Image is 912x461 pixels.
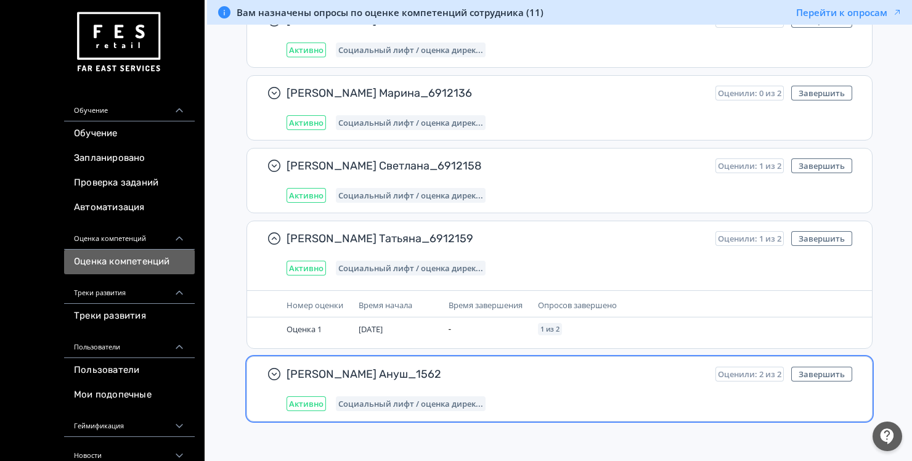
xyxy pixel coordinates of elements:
[538,300,617,311] span: Опросов завершено
[718,88,781,98] span: Оценили: 0 из 2
[237,6,544,18] span: Вам назначены опросы по оценке компетенций сотрудника (11)
[64,171,195,195] a: Проверка заданий
[64,407,195,437] div: Геймификация
[287,158,706,173] span: [PERSON_NAME] Светлана_6912158
[796,6,902,18] button: Перейти к опросам
[791,367,852,381] button: Завершить
[338,263,483,273] span: Социальный лифт / оценка директора магазина
[718,161,781,171] span: Оценили: 1 из 2
[64,328,195,358] div: Пользователи
[791,158,852,173] button: Завершить
[359,324,383,335] span: [DATE]
[338,118,483,128] span: Социальный лифт / оценка директора магазина
[359,300,412,311] span: Время начала
[64,304,195,328] a: Треки развития
[287,367,706,381] span: [PERSON_NAME] Ануш_1562
[289,399,324,409] span: Активно
[64,358,195,383] a: Пользователи
[64,250,195,274] a: Оценка компетенций
[289,45,324,55] span: Активно
[791,231,852,246] button: Завершить
[540,325,560,333] span: 1 из 2
[289,263,324,273] span: Активно
[74,7,163,77] img: https://files.teachbase.ru/system/account/57463/logo/medium-936fc5084dd2c598f50a98b9cbe0469a.png
[287,231,706,246] span: [PERSON_NAME] Татьяна_6912159
[287,86,706,100] span: [PERSON_NAME] Марина_6912136
[64,220,195,250] div: Оценка компетенций
[338,45,483,55] span: Социальный лифт / оценка директора магазина
[64,195,195,220] a: Автоматизация
[289,190,324,200] span: Активно
[64,121,195,146] a: Обучение
[338,190,483,200] span: Социальный лифт / оценка директора магазина
[791,86,852,100] button: Завершить
[64,274,195,304] div: Треки развития
[64,383,195,407] a: Мои подопечные
[718,369,781,379] span: Оценили: 2 из 2
[287,324,322,335] span: Оценка 1
[64,146,195,171] a: Запланировано
[449,300,523,311] span: Время завершения
[287,300,343,311] span: Номер оценки
[289,118,324,128] span: Активно
[444,317,534,341] td: -
[338,399,483,409] span: Социальный лифт / оценка директора магазина
[64,92,195,121] div: Обучение
[718,234,781,243] span: Оценили: 1 из 2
